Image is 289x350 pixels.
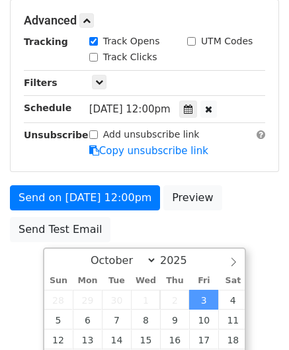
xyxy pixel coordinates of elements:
[189,329,218,349] span: October 17, 2025
[103,34,160,48] label: Track Opens
[103,50,157,64] label: Track Clicks
[160,277,189,285] span: Thu
[218,290,247,310] span: October 4, 2025
[160,310,189,329] span: October 9, 2025
[73,329,102,349] span: October 13, 2025
[189,290,218,310] span: October 3, 2025
[189,277,218,285] span: Fri
[73,310,102,329] span: October 6, 2025
[218,329,247,349] span: October 18, 2025
[160,329,189,349] span: October 16, 2025
[102,290,131,310] span: September 30, 2025
[44,310,73,329] span: October 5, 2025
[131,290,160,310] span: October 1, 2025
[73,290,102,310] span: September 29, 2025
[24,36,68,47] strong: Tracking
[24,130,89,140] strong: Unsubscribe
[44,277,73,285] span: Sun
[44,329,73,349] span: October 12, 2025
[24,77,58,88] strong: Filters
[131,310,160,329] span: October 8, 2025
[10,185,160,210] a: Send on [DATE] 12:00pm
[102,310,131,329] span: October 7, 2025
[157,254,204,267] input: Year
[89,145,208,157] a: Copy unsubscribe link
[10,217,110,242] a: Send Test Email
[103,128,200,142] label: Add unsubscribe link
[24,13,265,28] h5: Advanced
[73,277,102,285] span: Mon
[218,310,247,329] span: October 11, 2025
[131,277,160,285] span: Wed
[201,34,253,48] label: UTM Codes
[218,277,247,285] span: Sat
[102,277,131,285] span: Tue
[24,103,71,113] strong: Schedule
[160,290,189,310] span: October 2, 2025
[102,329,131,349] span: October 14, 2025
[131,329,160,349] span: October 15, 2025
[223,286,289,350] iframe: Chat Widget
[163,185,222,210] a: Preview
[189,310,218,329] span: October 10, 2025
[89,103,171,115] span: [DATE] 12:00pm
[44,290,73,310] span: September 28, 2025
